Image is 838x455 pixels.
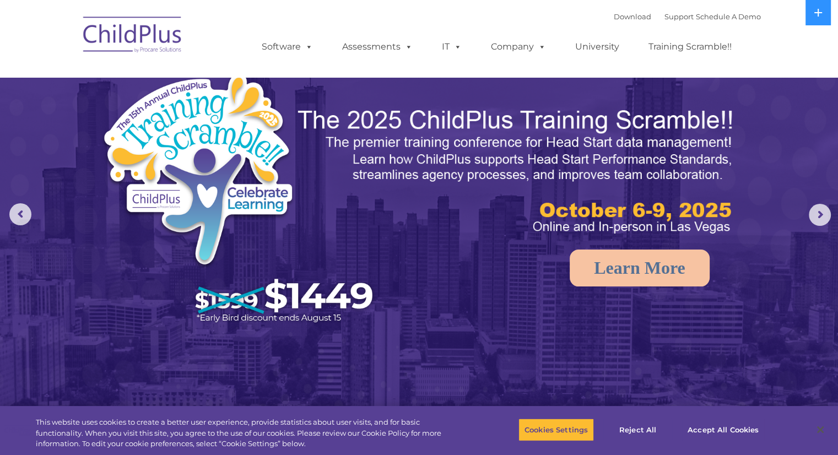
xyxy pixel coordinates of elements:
button: Accept All Cookies [682,418,765,441]
span: Phone number [153,118,200,126]
button: Reject All [603,418,672,441]
button: Cookies Settings [518,418,594,441]
a: Software [251,36,324,58]
span: Last name [153,73,187,81]
font: | [614,12,761,21]
a: Download [614,12,651,21]
button: Close [808,418,832,442]
a: Company [480,36,557,58]
a: IT [431,36,473,58]
a: University [564,36,630,58]
a: Learn More [570,250,710,286]
div: This website uses cookies to create a better user experience, provide statistics about user visit... [36,417,461,449]
a: Training Scramble!! [637,36,743,58]
img: ChildPlus by Procare Solutions [78,9,188,64]
a: Assessments [331,36,424,58]
a: Schedule A Demo [696,12,761,21]
a: Support [664,12,694,21]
